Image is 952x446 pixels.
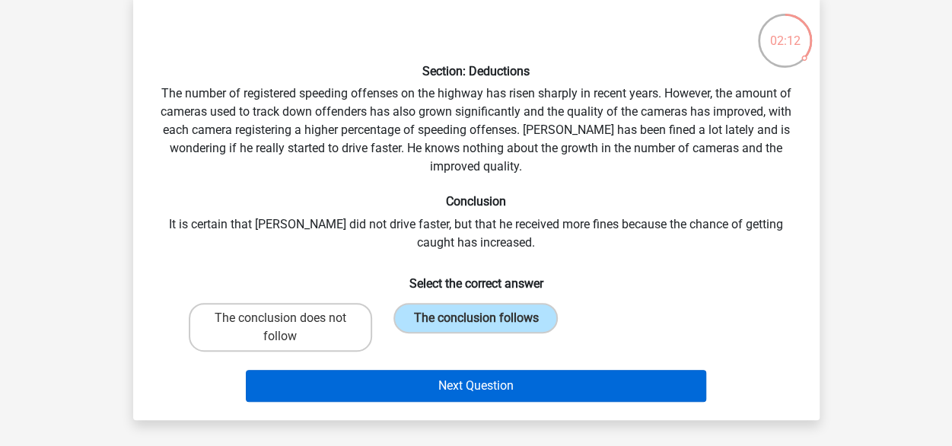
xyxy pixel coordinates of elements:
[139,6,813,408] div: The number of registered speeding offenses on the highway has risen sharply in recent years. Howe...
[158,194,795,209] h6: Conclusion
[246,370,706,402] button: Next Question
[393,303,558,333] label: The conclusion follows
[189,303,372,352] label: The conclusion does not follow
[158,264,795,291] h6: Select the correct answer
[756,12,813,50] div: 02:12
[158,64,795,78] h6: Section: Deductions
